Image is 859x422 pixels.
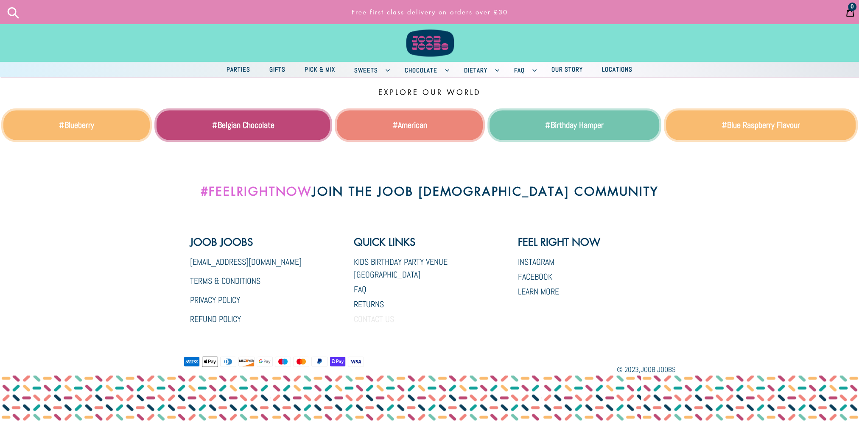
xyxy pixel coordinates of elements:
span: Dietary [460,65,492,75]
a: Joob Joobs [641,365,676,374]
button: FAQ [506,62,541,77]
a: Returns [354,299,384,310]
a: Pick & Mix [296,64,344,76]
a: Terms & Conditions [190,275,260,286]
a: [EMAIL_ADDRESS][DOMAIN_NAME] [190,256,302,267]
button: Chocolate [396,62,453,77]
span: Gifts [265,64,290,75]
a: 0 [841,1,859,22]
a: Facebook [518,271,552,282]
button: Dietary [456,62,504,77]
a: Free first class delivery on orders over £30 [260,4,599,20]
button: Sweets [346,62,394,77]
img: Joob Joobs [400,4,459,58]
a: Our Story [543,64,591,76]
a: #FEELRIGHTNOW [200,183,312,199]
span: Sweets [350,65,382,75]
p: Feel Right Now [518,236,600,249]
a: Privacy Policy [190,294,240,305]
p: Free first class delivery on orders over £30 [263,4,596,20]
a: Parties [218,64,259,76]
a: #Blue Raspberry Flavour [722,119,800,130]
a: #Blueberry [59,119,94,130]
p: Joob Joobs [190,236,302,249]
a: #American [392,119,427,130]
a: #Birthday Hamper [545,119,604,130]
a: Gifts [261,64,294,76]
small: © 2023, [617,365,676,374]
span: Our Story [547,64,587,75]
a: #Belgian Chocolate [212,119,274,130]
a: Contact Us [354,314,394,325]
span: 0 [851,4,854,10]
span: Locations [598,64,637,75]
a: Kids Birthday Party Venue [GEOGRAPHIC_DATA] [354,256,448,280]
span: FAQ [510,65,529,75]
a: FAQ [354,284,367,295]
a: Learn More [518,286,559,297]
a: Refund Policy [190,314,241,325]
span: Pick & Mix [300,64,339,75]
p: Quick links [354,236,505,249]
span: Chocolate [400,65,442,75]
strong: JOIN THE JOOB [DEMOGRAPHIC_DATA] COMMUNITY [200,183,658,199]
a: Locations [593,64,641,76]
span: Parties [222,64,255,75]
a: Instagram [518,256,554,267]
